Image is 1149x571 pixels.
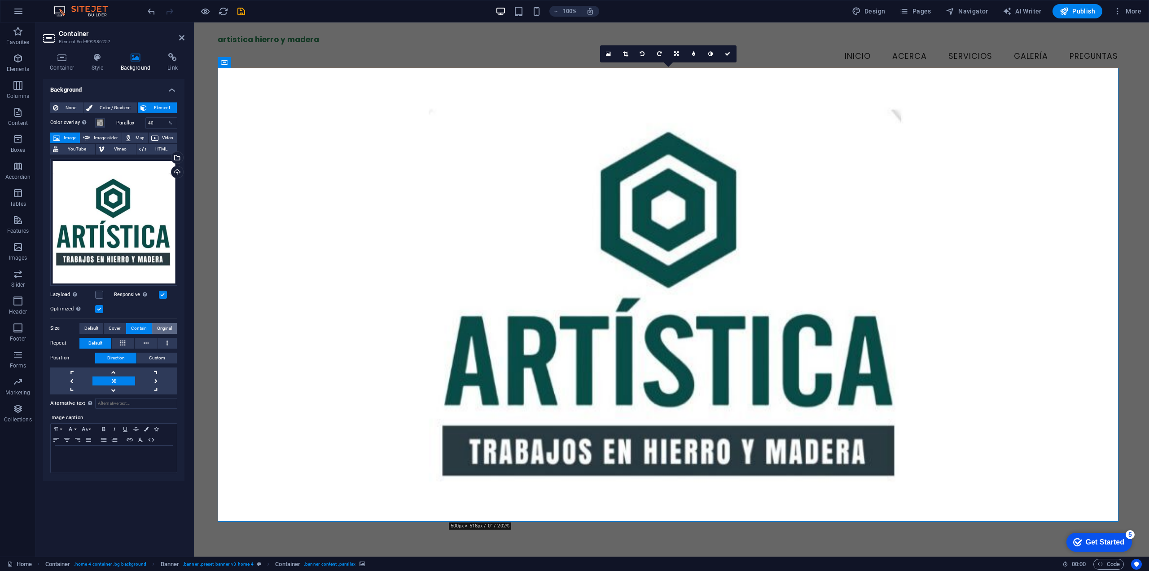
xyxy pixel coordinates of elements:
[50,159,177,286] div: ImagendeWhatsApp2025-09-02alas15.58.30_a7cd9252-7n5xRsROHCHrqyHWzWSCOQ.jpg
[50,117,95,128] label: Color overlay
[50,398,95,409] label: Alternative text
[122,133,148,143] button: Map
[7,66,30,73] p: Elements
[218,6,228,17] i: Reload page
[1003,7,1042,16] span: AI Writer
[9,254,27,261] p: Images
[126,323,152,334] button: Contain
[617,45,634,62] a: Crop mode
[135,434,146,445] button: Clear Formatting
[848,4,889,18] button: Design
[43,53,85,72] h4: Container
[257,562,261,567] i: This element is a customizable preset
[80,133,121,143] button: Image slider
[157,323,172,334] span: Original
[74,559,146,570] span: . home-4-container .bg-background
[1131,559,1142,570] button: Usercentrics
[107,144,133,155] span: Vimeo
[107,353,125,363] span: Direction
[51,424,65,434] button: Paragraph Format
[120,424,131,434] button: Underline (Ctrl+U)
[999,4,1045,18] button: AI Writer
[136,144,177,155] button: HTML
[124,434,135,445] button: Insert Link
[360,562,365,567] i: This element contains a background
[7,93,29,100] p: Columns
[9,308,27,315] p: Header
[50,144,95,155] button: YouTube
[668,45,685,62] a: Change orientation
[5,173,31,181] p: Accordion
[8,120,28,127] p: Content
[685,45,702,62] a: Blur
[1093,559,1124,570] button: Code
[11,146,26,154] p: Boxes
[50,304,95,314] label: Optimized
[50,338,79,349] label: Repeat
[114,53,161,72] h4: Background
[85,53,114,72] h4: Style
[149,133,177,143] button: Video
[65,424,79,434] button: Font Family
[848,4,889,18] div: Design (Ctrl+Alt+Y)
[852,7,886,16] span: Design
[61,102,80,113] span: None
[6,39,29,46] p: Favorites
[51,434,61,445] button: Align Left
[1053,4,1102,18] button: Publish
[45,559,70,570] span: Click to select. Double-click to edit
[146,6,157,17] button: undo
[634,45,651,62] a: Rotate left 90°
[61,144,92,155] span: YouTube
[135,133,145,143] span: Map
[26,10,65,18] div: Get Started
[563,6,577,17] h6: 100%
[1060,7,1095,16] span: Publish
[1078,561,1079,567] span: :
[59,30,184,38] h2: Container
[304,559,355,570] span: . banner-content .parallax
[1072,559,1086,570] span: 00 00
[50,412,177,423] label: Image caption
[5,389,30,396] p: Marketing
[151,424,161,434] button: Icons
[164,118,177,128] div: %
[1062,559,1086,570] h6: Session time
[200,6,211,17] button: Click here to leave preview mode and continue editing
[98,424,109,434] button: Bold (Ctrl+B)
[236,6,246,17] button: save
[586,7,594,15] i: On resize automatically adjust zoom level to fit chosen device.
[275,559,300,570] span: Click to select. Double-click to edit
[946,7,988,16] span: Navigator
[183,559,254,570] span: . banner .preset-banner-v3-home-4
[83,434,94,445] button: Align Justify
[942,4,992,18] button: Navigator
[98,434,109,445] button: Unordered List
[96,144,136,155] button: Vimeo
[137,353,177,363] button: Custom
[7,227,29,235] p: Features
[95,398,177,409] input: Alternative text...
[43,79,184,95] h4: Background
[10,362,26,369] p: Forms
[896,4,934,18] button: Pages
[52,6,119,17] img: Editor Logo
[152,323,177,334] button: Original
[161,133,174,143] span: Video
[95,353,136,363] button: Direction
[79,323,103,334] button: Default
[11,281,25,288] p: Slider
[549,6,581,17] button: 100%
[61,434,72,445] button: Align Center
[7,4,73,23] div: Get Started 5 items remaining, 0% complete
[66,2,75,11] div: 5
[146,434,157,445] button: HTML
[93,133,118,143] span: Image slider
[149,102,174,113] span: Element
[109,424,120,434] button: Italic (Ctrl+I)
[4,416,31,423] p: Collections
[114,289,159,300] label: Responsive
[161,559,180,570] span: Click to select. Double-click to edit
[7,559,32,570] a: Click to cancel selection. Double-click to open Pages
[1113,7,1141,16] span: More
